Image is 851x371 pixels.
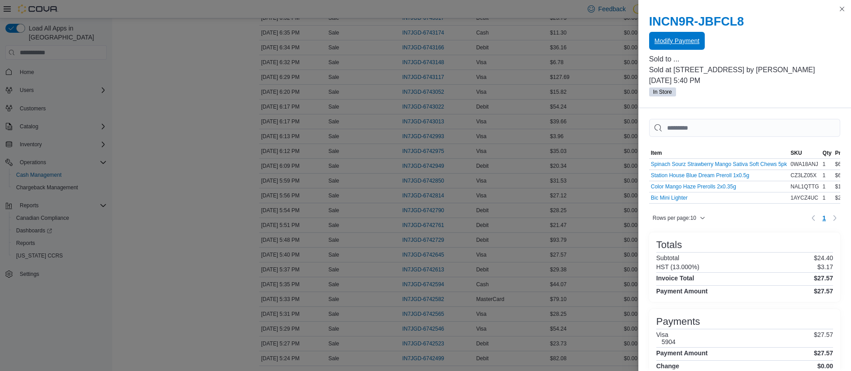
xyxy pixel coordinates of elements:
button: Close this dialog [837,4,847,14]
p: $3.17 [817,263,833,271]
button: Bic Mini Lighter [651,195,688,201]
span: In Store [649,87,676,96]
span: In Store [653,88,672,96]
button: Rows per page:10 [649,213,709,223]
button: Color Mango Haze Prerolls 2x0.35g [651,183,736,190]
span: Price [835,149,848,157]
span: NAL1QTTG [790,183,819,190]
button: Page 1 of 1 [819,211,829,225]
p: $27.57 [814,331,833,345]
p: [DATE] 5:40 PM [649,75,840,86]
p: Sold to ... [649,54,840,65]
span: SKU [790,149,802,157]
span: CZ3LZ05X [790,172,816,179]
h3: Totals [656,240,682,250]
input: This is a search bar. As you type, the results lower in the page will automatically filter. [649,119,840,137]
h4: $27.57 [814,288,833,295]
div: 1 [821,181,834,192]
h4: $27.57 [814,349,833,357]
p: $24.40 [814,254,833,262]
h6: Visa [656,331,676,338]
button: Station House Blue Dream Preroll 1x0.5g [651,172,749,179]
button: Qty [821,148,834,158]
span: 1AYCZ4UC [790,194,818,201]
h6: 5904 [662,338,676,345]
span: Qty [823,149,832,157]
button: Next page [829,213,840,223]
h4: Payment Amount [656,288,708,295]
button: Modify Payment [649,32,705,50]
div: 1 [821,170,834,181]
h6: HST (13.000%) [656,263,699,271]
span: 1 [822,214,826,223]
nav: Pagination for table: MemoryTable from EuiInMemoryTable [808,211,840,225]
button: Item [649,148,789,158]
h4: Invoice Total [656,275,694,282]
button: Spinach Sourz Strawberry Mango Sativa Soft Chews 5pk [651,161,787,167]
div: 1 [821,192,834,203]
h3: Payments [656,316,700,327]
h4: Payment Amount [656,349,708,357]
h6: Subtotal [656,254,679,262]
div: 1 [821,159,834,170]
span: Modify Payment [655,36,699,45]
span: Rows per page : 10 [653,214,696,222]
span: Item [651,149,662,157]
p: Sold at [STREET_ADDRESS] by [PERSON_NAME] [649,65,840,75]
button: Previous page [808,213,819,223]
h4: $0.00 [817,362,833,370]
h4: Change [656,362,679,370]
button: SKU [789,148,820,158]
h2: INCN9R-JBFCL8 [649,14,840,29]
span: 0WA18ANJ [790,161,818,168]
h4: $27.57 [814,275,833,282]
ul: Pagination for table: MemoryTable from EuiInMemoryTable [819,211,829,225]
